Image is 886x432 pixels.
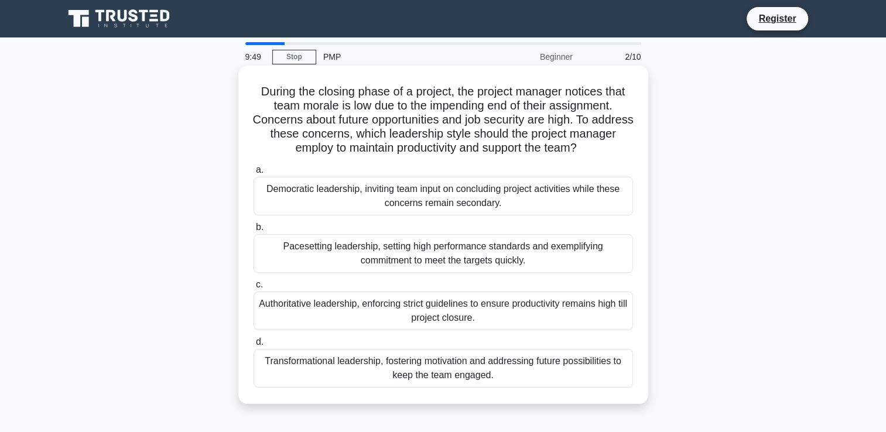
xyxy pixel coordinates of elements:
span: d. [256,337,264,347]
div: 2/10 [580,45,648,68]
div: Democratic leadership, inviting team input on concluding project activities while these concerns ... [254,177,633,215]
div: 9:49 [238,45,272,68]
div: Pacesetting leadership, setting high performance standards and exemplifying commitment to meet th... [254,234,633,273]
span: c. [256,279,263,289]
div: Beginner [477,45,580,68]
span: a. [256,164,264,174]
div: Transformational leadership, fostering motivation and addressing future possibilities to keep the... [254,349,633,388]
h5: During the closing phase of a project, the project manager notices that team morale is low due to... [252,84,634,156]
a: Stop [272,50,316,64]
div: PMP [316,45,477,68]
span: b. [256,222,264,232]
a: Register [751,11,803,26]
div: Authoritative leadership, enforcing strict guidelines to ensure productivity remains high till pr... [254,292,633,330]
